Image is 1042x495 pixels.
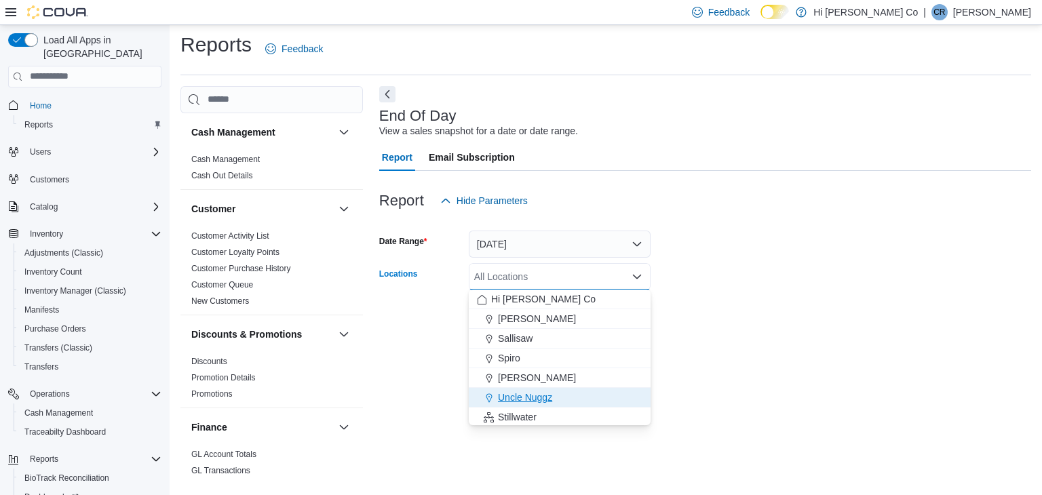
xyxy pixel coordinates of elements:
[191,372,256,383] span: Promotion Details
[30,174,69,185] span: Customers
[498,391,552,404] span: Uncle Nuggz
[24,342,92,353] span: Transfers (Classic)
[24,226,161,242] span: Inventory
[191,389,233,399] span: Promotions
[24,285,126,296] span: Inventory Manager (Classic)
[19,470,115,486] a: BioTrack Reconciliation
[708,5,750,19] span: Feedback
[191,279,253,290] span: Customer Queue
[24,98,57,114] a: Home
[813,4,918,20] p: Hi [PERSON_NAME] Co
[498,410,537,424] span: Stillwater
[24,172,75,188] a: Customers
[191,154,260,165] span: Cash Management
[379,269,418,279] label: Locations
[498,332,533,345] span: Sallisaw
[180,446,363,484] div: Finance
[469,290,651,427] div: Choose from the following options
[457,194,528,207] span: Hide Parameters
[760,5,789,19] input: Dark Mode
[24,119,53,130] span: Reports
[30,201,58,212] span: Catalog
[24,144,56,160] button: Users
[14,469,167,488] button: BioTrack Reconciliation
[19,424,161,440] span: Traceabilty Dashboard
[180,151,363,189] div: Cash Management
[19,245,109,261] a: Adjustments (Classic)
[469,349,651,368] button: Spiro
[30,100,52,111] span: Home
[19,264,88,280] a: Inventory Count
[30,454,58,464] span: Reports
[469,408,651,427] button: Stillwater
[27,5,88,19] img: Cova
[19,321,92,337] a: Purchase Orders
[14,281,167,300] button: Inventory Manager (Classic)
[19,359,161,375] span: Transfers
[498,312,576,325] span: [PERSON_NAME]
[469,368,651,388] button: [PERSON_NAME]
[19,405,98,421] a: Cash Management
[19,283,161,299] span: Inventory Manager (Classic)
[191,202,333,216] button: Customer
[491,292,596,306] span: Hi [PERSON_NAME] Co
[191,465,250,476] span: GL Transactions
[435,187,533,214] button: Hide Parameters
[24,144,161,160] span: Users
[382,144,412,171] span: Report
[498,351,520,365] span: Spiro
[180,353,363,408] div: Discounts & Promotions
[469,329,651,349] button: Sallisaw
[923,4,926,20] p: |
[180,228,363,315] div: Customer
[24,361,58,372] span: Transfers
[180,31,252,58] h1: Reports
[282,42,323,56] span: Feedback
[760,19,761,20] span: Dark Mode
[14,262,167,281] button: Inventory Count
[24,304,59,315] span: Manifests
[191,466,250,475] a: GL Transactions
[19,117,58,133] a: Reports
[24,323,86,334] span: Purchase Orders
[191,328,333,341] button: Discounts & Promotions
[24,199,161,215] span: Catalog
[14,357,167,376] button: Transfers
[3,96,167,115] button: Home
[24,408,93,418] span: Cash Management
[24,473,109,483] span: BioTrack Reconciliation
[24,171,161,188] span: Customers
[14,300,167,319] button: Manifests
[469,309,651,329] button: [PERSON_NAME]
[24,266,82,277] span: Inventory Count
[191,202,235,216] h3: Customer
[429,144,515,171] span: Email Subscription
[469,388,651,408] button: Uncle Nuggz
[3,142,167,161] button: Users
[191,170,253,181] span: Cash Out Details
[30,146,51,157] span: Users
[191,125,333,139] button: Cash Management
[24,451,64,467] button: Reports
[191,357,227,366] a: Discounts
[336,201,352,217] button: Customer
[24,386,75,402] button: Operations
[191,231,269,241] span: Customer Activity List
[24,226,69,242] button: Inventory
[14,338,167,357] button: Transfers (Classic)
[191,125,275,139] h3: Cash Management
[3,384,167,403] button: Operations
[30,229,63,239] span: Inventory
[191,263,291,274] span: Customer Purchase History
[19,405,161,421] span: Cash Management
[191,264,291,273] a: Customer Purchase History
[19,321,161,337] span: Purchase Orders
[379,86,395,102] button: Next
[336,326,352,342] button: Discounts & Promotions
[19,302,64,318] a: Manifests
[3,197,167,216] button: Catalog
[469,290,651,309] button: Hi [PERSON_NAME] Co
[379,108,457,124] h3: End Of Day
[953,4,1031,20] p: [PERSON_NAME]
[24,97,161,114] span: Home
